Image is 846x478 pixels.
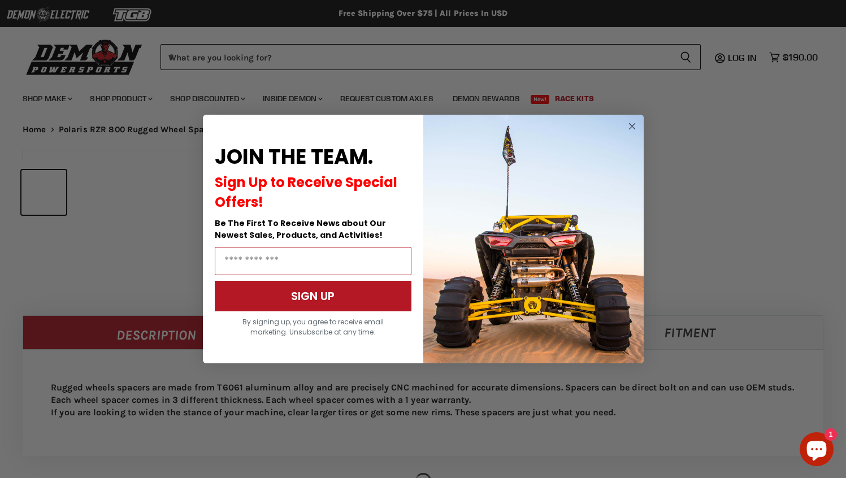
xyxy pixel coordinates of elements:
[796,432,837,469] inbox-online-store-chat: Shopify online store chat
[215,142,373,171] span: JOIN THE TEAM.
[215,247,411,275] input: Email Address
[215,173,397,211] span: Sign Up to Receive Special Offers!
[423,115,644,363] img: a9095488-b6e7-41ba-879d-588abfab540b.jpeg
[242,317,384,337] span: By signing up, you agree to receive email marketing. Unsubscribe at any time.
[625,119,639,133] button: Close dialog
[215,218,386,241] span: Be The First To Receive News about Our Newest Sales, Products, and Activities!
[215,281,411,311] button: SIGN UP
